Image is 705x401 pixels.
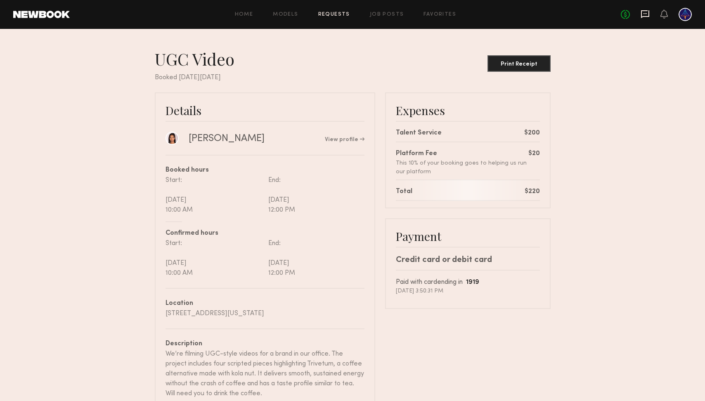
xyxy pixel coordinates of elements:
[155,49,241,69] div: UGC Video
[491,61,547,67] div: Print Receipt
[396,277,540,288] div: Paid with card ending in
[396,229,540,243] div: Payment
[466,279,479,285] b: 1919
[423,12,456,17] a: Favorites
[166,175,265,215] div: Start: [DATE] 10:00 AM
[396,187,412,197] div: Total
[166,349,364,399] div: We’re filming UGC-style videos for a brand in our office. The project includes four scripted piec...
[396,254,540,267] div: Credit card or debit card
[265,238,364,278] div: End: [DATE] 12:00 PM
[370,12,404,17] a: Job Posts
[524,128,540,138] div: $200
[155,73,551,83] div: Booked [DATE][DATE]
[235,12,253,17] a: Home
[487,55,551,72] button: Print Receipt
[396,149,528,159] div: Platform Fee
[528,149,540,159] div: $20
[318,12,350,17] a: Requests
[265,175,364,215] div: End: [DATE] 12:00 PM
[166,103,364,118] div: Details
[166,229,364,238] div: Confirmed hours
[166,299,364,309] div: Location
[396,128,442,138] div: Talent Service
[525,187,540,197] div: $220
[396,103,540,118] div: Expenses
[396,288,540,295] div: [DATE] 3:50:31 PM
[166,309,364,318] div: [STREET_ADDRESS][US_STATE]
[273,12,298,17] a: Models
[166,165,364,175] div: Booked hours
[166,238,265,278] div: Start: [DATE] 10:00 AM
[396,159,528,176] div: This 10% of your booking goes to helping us run our platform
[189,132,265,145] div: [PERSON_NAME]
[325,137,364,143] a: View profile
[166,339,364,349] div: Description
